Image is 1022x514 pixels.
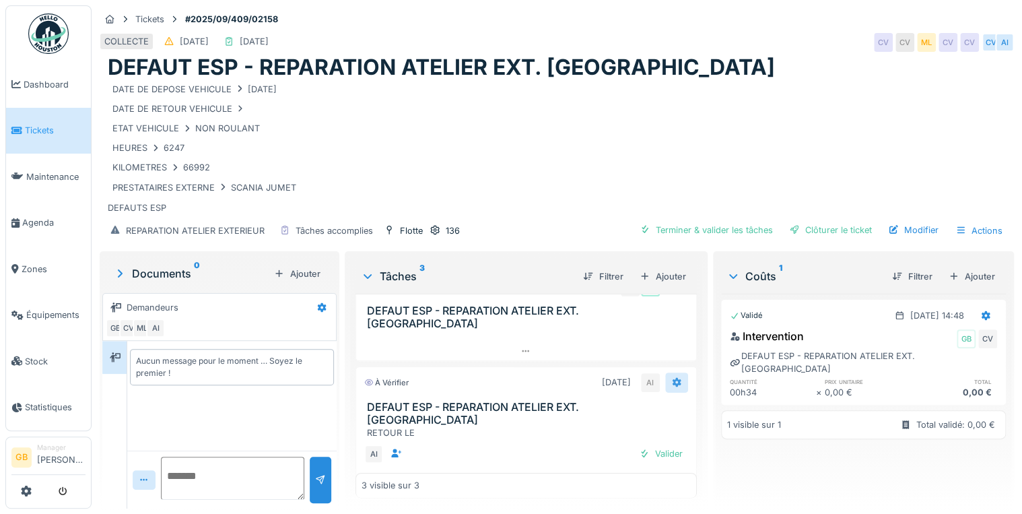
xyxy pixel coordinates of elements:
div: Coûts [726,268,881,284]
li: [PERSON_NAME] [37,443,86,472]
sup: 1 [779,268,782,284]
div: ML [917,33,936,52]
div: 136 [446,224,460,237]
div: AI [995,33,1014,52]
div: Tâches accomplies [296,224,373,237]
div: CV [982,33,1000,52]
div: Modifier [883,221,944,239]
a: GB Manager[PERSON_NAME] [11,443,86,475]
div: Flotte [400,224,423,237]
div: ML [133,319,151,338]
span: Tickets [25,124,86,137]
div: Aucun message pour le moment … Soyez le premier ! [136,355,328,379]
div: [DATE] [602,376,631,389]
div: HEURES 6247 [112,141,184,154]
div: Ajouter [634,267,691,286]
div: Actions [949,221,1009,240]
div: Manager [37,443,86,453]
span: Équipements [26,309,86,321]
div: DEFAUT ESP - REPARATION ATELIER EXT. [GEOGRAPHIC_DATA] [730,350,997,375]
img: Badge_color-CXgf-gQk.svg [28,13,69,54]
div: Ajouter [269,265,326,283]
div: PRESTATAIRES EXTERNE SCANIA JUMET [112,181,296,194]
div: CV [978,329,997,348]
div: COLLECTE [104,35,149,48]
div: CV [960,33,979,52]
div: Intervention [730,328,804,344]
div: Clôturer le ticket [784,221,877,239]
a: Maintenance [6,154,91,200]
div: DATE DE DEPOSE VEHICULE [DATE] [112,83,277,96]
h6: total [911,377,997,386]
div: AI [641,373,660,392]
a: Équipements [6,292,91,339]
div: REPARATION ATELIER EXTERIEUR [126,224,265,237]
a: Statistiques [6,385,91,431]
div: CV [939,33,957,52]
h6: quantité [730,377,816,386]
li: GB [11,447,32,468]
h6: prix unitaire [825,377,911,386]
a: Stock [6,338,91,385]
div: Terminer & valider les tâches [634,221,778,239]
div: À vérifier [364,377,409,389]
a: Agenda [6,200,91,247]
div: Filtrer [578,267,629,286]
div: ETAT VEHICULE NON ROULANT [112,122,260,135]
span: Dashboard [24,78,86,91]
span: Maintenance [26,170,86,183]
div: AI [146,319,165,338]
a: Zones [6,246,91,292]
div: Ajouter [943,267,1000,286]
div: RETOUR LE [367,426,690,439]
a: Tickets [6,108,91,154]
h3: DEFAUT ESP - REPARATION ATELIER EXT. [GEOGRAPHIC_DATA] [367,401,690,426]
div: Total validé: 0,00 € [916,418,995,431]
div: [DATE] 14:48 [910,309,964,322]
div: Filtrer [887,267,938,286]
div: Valider [634,445,688,463]
div: GB [957,329,976,348]
div: AI [364,445,383,463]
div: 00h34 [730,386,816,399]
span: Statistiques [25,401,86,414]
h3: DEFAUT ESP - REPARATION ATELIER EXT. [GEOGRAPHIC_DATA] [367,304,690,330]
div: CV [874,33,893,52]
div: 0,00 € [911,386,997,399]
span: Stock [25,355,86,368]
div: 0,00 € [825,386,911,399]
div: Tickets [135,13,164,26]
div: 1 visible sur 1 [727,418,781,431]
h1: DEFAUT ESP - REPARATION ATELIER EXT. [GEOGRAPHIC_DATA] [108,55,775,80]
div: GB [106,319,125,338]
span: Agenda [22,216,86,229]
div: Validé [730,310,763,321]
strong: #2025/09/409/02158 [180,13,283,26]
div: × [816,386,825,399]
sup: 0 [194,265,200,282]
div: DEFAUTS ESP - DEPOSE LE [DATE] [PERSON_NAME] - REROUR LE ? [108,81,1006,216]
div: Documents [113,265,269,282]
div: DATE DE RETOUR VEHICULE [112,102,246,115]
div: [DATE] [180,35,209,48]
sup: 3 [419,268,425,284]
div: 3 visible sur 3 [362,479,419,492]
span: Zones [22,263,86,276]
div: Demandeurs [127,301,178,314]
div: CV [895,33,914,52]
div: KILOMETRES 66992 [112,161,210,174]
div: CV [119,319,138,338]
div: [DATE] [240,35,269,48]
div: Tâches [361,268,572,284]
a: Dashboard [6,61,91,108]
